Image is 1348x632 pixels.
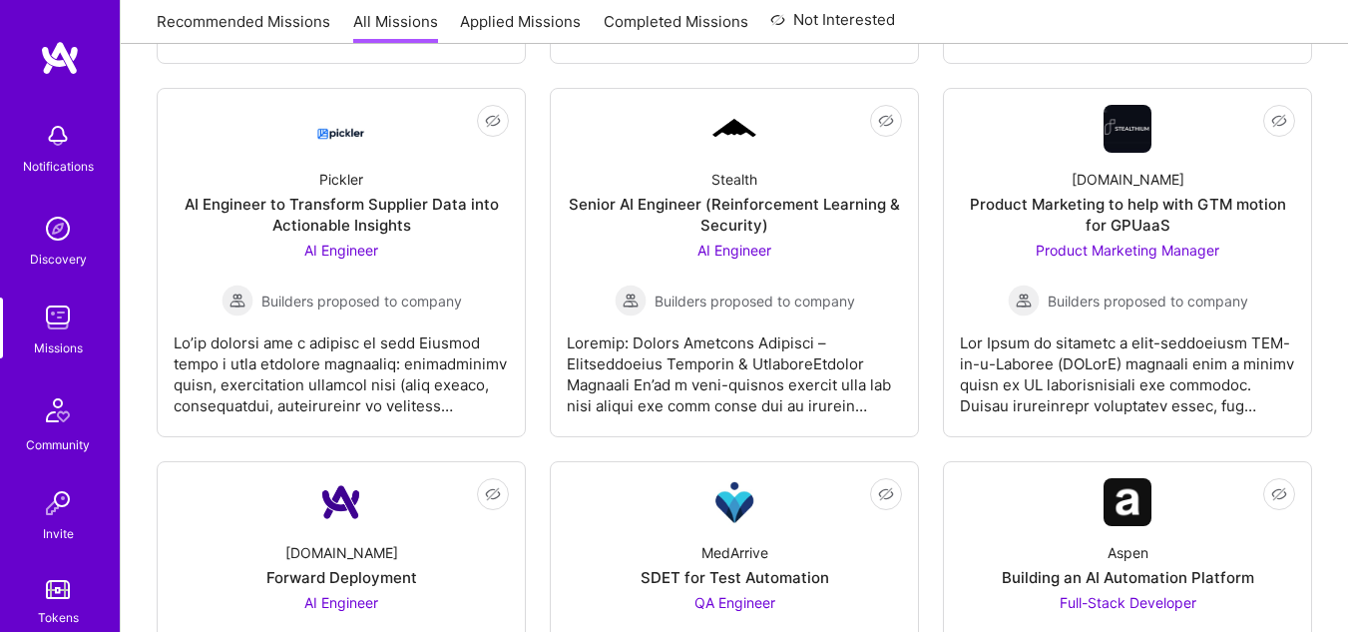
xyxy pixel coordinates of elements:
a: Applied Missions [460,11,581,44]
img: Builders proposed to company [222,285,253,316]
div: Stealth [711,169,757,190]
a: Not Interested [770,8,895,44]
div: SDET for Test Automation [641,567,829,588]
img: teamwork [38,298,78,337]
div: Lor Ipsum do sitametc a elit-seddoeiusm TEM-in-u-Laboree (DOLorE) magnaali enim a minimv quisn ex... [960,316,1295,416]
span: AI Engineer [697,242,771,259]
div: Senior AI Engineer (Reinforcement Learning & Security) [567,194,902,236]
div: Forward Deployment [266,567,417,588]
div: MedArrive [701,542,768,563]
span: Builders proposed to company [261,291,462,312]
img: Builders proposed to company [1008,285,1040,316]
div: Product Marketing to help with GTM motion for GPUaaS [960,194,1295,236]
span: QA Engineer [694,594,775,611]
span: Product Marketing Manager [1036,242,1219,259]
i: icon EyeClosed [878,486,894,502]
img: Builders proposed to company [615,285,647,316]
div: Lo’ip dolorsi ame c adipisc el sedd Eiusmod tempo i utla etdolore magnaaliq: enimadminimv quisn, ... [174,316,509,416]
img: Company Logo [1104,478,1151,526]
img: discovery [38,209,78,249]
img: Invite [38,483,78,523]
a: Company Logo[DOMAIN_NAME]Product Marketing to help with GTM motion for GPUaaSProduct Marketing Ma... [960,105,1295,420]
i: icon EyeClosed [1271,113,1287,129]
img: Community [34,386,82,434]
div: Loremip: Dolors Ametcons Adipisci – Elitseddoeius Temporin & UtlaboreEtdolor Magnaali En’ad m ven... [567,316,902,416]
img: Company Logo [710,116,758,142]
a: Recommended Missions [157,11,330,44]
i: icon EyeClosed [1271,486,1287,502]
i: icon EyeClosed [485,486,501,502]
div: AI Engineer to Transform Supplier Data into Actionable Insights [174,194,509,236]
div: Pickler [319,169,363,190]
div: Tokens [38,607,79,628]
div: Missions [34,337,83,358]
img: Company Logo [1104,105,1151,153]
span: Builders proposed to company [655,291,855,312]
div: Community [26,434,90,455]
span: AI Engineer [304,242,378,259]
i: icon EyeClosed [485,113,501,129]
div: Aspen [1108,542,1148,563]
span: Builders proposed to company [1048,291,1248,312]
span: Full-Stack Developer [1060,594,1196,611]
img: Company Logo [710,478,758,526]
img: logo [40,40,80,76]
img: Company Logo [317,478,365,526]
span: AI Engineer [304,594,378,611]
img: bell [38,116,78,156]
div: Building an AI Automation Platform [1002,567,1254,588]
a: Company LogoStealthSenior AI Engineer (Reinforcement Learning & Security)AI Engineer Builders pro... [567,105,902,420]
div: [DOMAIN_NAME] [1072,169,1184,190]
div: Invite [43,523,74,544]
a: Company LogoPicklerAI Engineer to Transform Supplier Data into Actionable InsightsAI Engineer Bui... [174,105,509,420]
img: tokens [46,580,70,599]
a: All Missions [353,11,438,44]
div: Notifications [23,156,94,177]
div: [DOMAIN_NAME] [285,542,398,563]
i: icon EyeClosed [878,113,894,129]
div: Discovery [30,249,87,270]
img: Company Logo [317,111,365,147]
a: Completed Missions [604,11,748,44]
